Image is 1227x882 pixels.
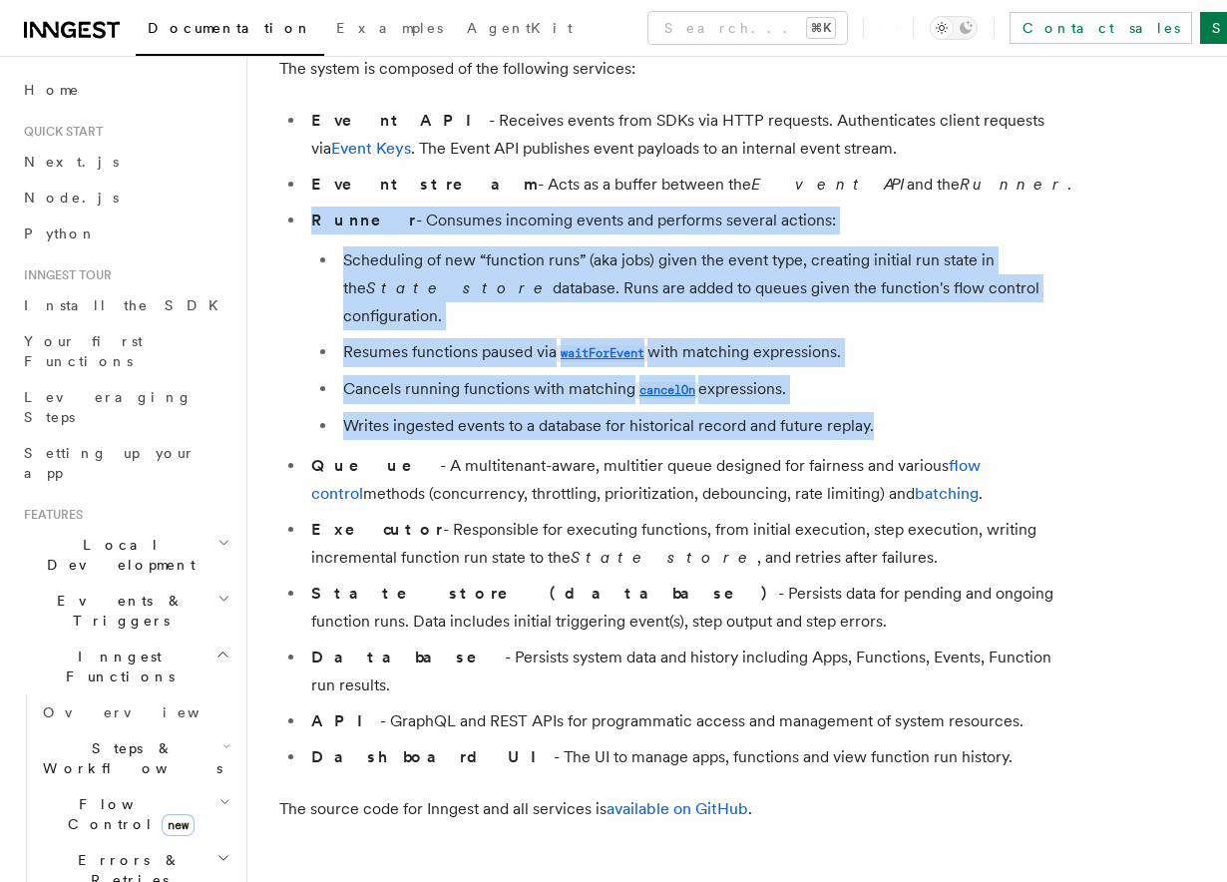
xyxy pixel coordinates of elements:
strong: Event stream [311,175,538,194]
p: The source code for Inngest and all services is . [279,795,1077,823]
span: Documentation [148,20,312,36]
a: Your first Functions [16,323,234,379]
strong: Runner [311,211,416,229]
button: Inngest Functions [16,639,234,694]
strong: Dashboard UI [311,747,554,766]
span: Node.js [24,190,119,206]
span: Install the SDK [24,297,230,313]
a: Setting up your app [16,435,234,491]
strong: Database [311,648,505,666]
button: Flow Controlnew [35,786,234,842]
em: Event API [751,175,907,194]
button: Search...⌘K [648,12,847,44]
a: Overview [35,694,234,730]
li: Writes ingested events to a database for historical record and future replay. [337,412,1077,440]
em: State store [571,548,757,567]
span: Quick start [16,124,103,140]
span: Next.js [24,154,119,170]
li: - Persists system data and history including Apps, Functions, Events, Function run results. [305,644,1077,699]
span: Flow Control [35,794,219,834]
a: Contact sales [1010,12,1192,44]
button: Local Development [16,527,234,583]
span: Examples [336,20,443,36]
span: Leveraging Steps [24,389,193,425]
a: Python [16,216,234,251]
button: Events & Triggers [16,583,234,639]
em: State store [366,278,553,297]
a: flow control [311,456,981,503]
strong: Event API [311,111,489,130]
li: - Consumes incoming events and performs several actions: [305,207,1077,440]
a: Node.js [16,180,234,216]
li: - Responsible for executing functions, from initial execution, step execution, writing incrementa... [305,516,1077,572]
li: Resumes functions paused via with matching expressions. [337,338,1077,367]
span: Your first Functions [24,333,143,369]
kbd: ⌘K [807,18,835,38]
li: - A multitenant-aware, multitier queue designed for fairness and various methods (concurrency, th... [305,452,1077,508]
strong: Executor [311,520,443,539]
a: waitForEvent [557,342,647,361]
li: Scheduling of new “function runs” (aka jobs) given the event type, creating initial run state in ... [337,246,1077,330]
li: - Acts as a buffer between the and the . [305,171,1077,199]
a: Install the SDK [16,287,234,323]
span: new [162,814,195,836]
li: - Persists data for pending and ongoing function runs. Data includes initial triggering event(s),... [305,580,1077,636]
button: Steps & Workflows [35,730,234,786]
strong: State store (database) [311,584,778,603]
em: Runner [960,175,1067,194]
span: Inngest Functions [16,647,215,686]
code: cancelOn [635,382,698,399]
a: AgentKit [455,6,585,54]
li: Cancels running functions with matching expressions. [337,375,1077,404]
a: Leveraging Steps [16,379,234,435]
li: - Receives events from SDKs via HTTP requests. Authenticates client requests via . The Event API ... [305,107,1077,163]
a: Event Keys [331,139,411,158]
strong: API [311,711,380,730]
span: Local Development [16,535,217,575]
code: waitForEvent [557,345,647,362]
span: Features [16,507,83,523]
a: available on GitHub [607,799,748,818]
span: Events & Triggers [16,591,217,631]
span: Python [24,225,97,241]
li: - The UI to manage apps, functions and view function run history. [305,743,1077,771]
strong: Queue [311,456,440,475]
a: batching [915,484,979,503]
p: The system is composed of the following services: [279,55,1077,83]
span: Home [24,80,80,100]
a: Home [16,72,234,108]
li: - GraphQL and REST APIs for programmatic access and management of system resources. [305,707,1077,735]
span: AgentKit [467,20,573,36]
a: cancelOn [635,379,698,398]
a: Examples [324,6,455,54]
span: Steps & Workflows [35,738,222,778]
span: Inngest tour [16,267,112,283]
button: Toggle dark mode [930,16,978,40]
span: Setting up your app [24,445,196,481]
span: Overview [43,704,248,720]
a: Documentation [136,6,324,56]
a: Next.js [16,144,234,180]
